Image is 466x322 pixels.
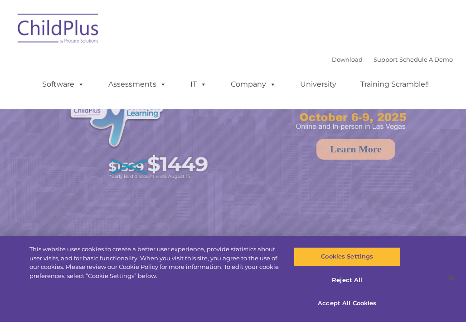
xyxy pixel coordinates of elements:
[13,7,104,53] img: ChildPlus by Procare Solutions
[291,75,345,93] a: University
[294,271,401,290] button: Reject All
[222,75,285,93] a: Company
[316,139,395,160] a: Learn More
[33,75,93,93] a: Software
[181,75,216,93] a: IT
[351,75,438,93] a: Training Scramble!!
[332,56,453,63] font: |
[442,268,461,288] button: Close
[99,75,175,93] a: Assessments
[399,56,453,63] a: Schedule A Demo
[29,245,280,280] div: This website uses cookies to create a better user experience, provide statistics about user visit...
[294,294,401,313] button: Accept All Cookies
[374,56,398,63] a: Support
[332,56,363,63] a: Download
[294,247,401,266] button: Cookies Settings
